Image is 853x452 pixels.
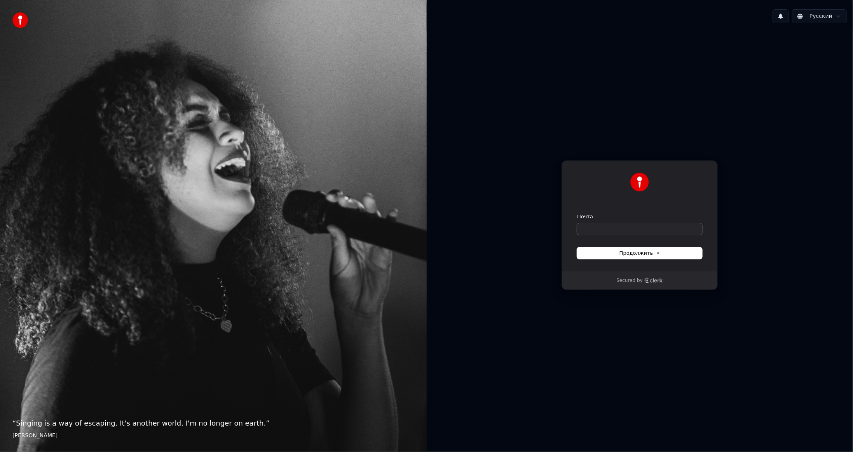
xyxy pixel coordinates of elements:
[630,173,649,191] img: Youka
[12,418,414,429] p: “ Singing is a way of escaping. It's another world. I'm no longer on earth. ”
[12,432,414,440] footer: [PERSON_NAME]
[577,213,593,220] label: Почта
[619,250,660,257] span: Продолжить
[617,278,643,284] p: Secured by
[12,12,28,28] img: youka
[644,278,663,283] a: Clerk logo
[577,247,702,259] button: Продолжить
